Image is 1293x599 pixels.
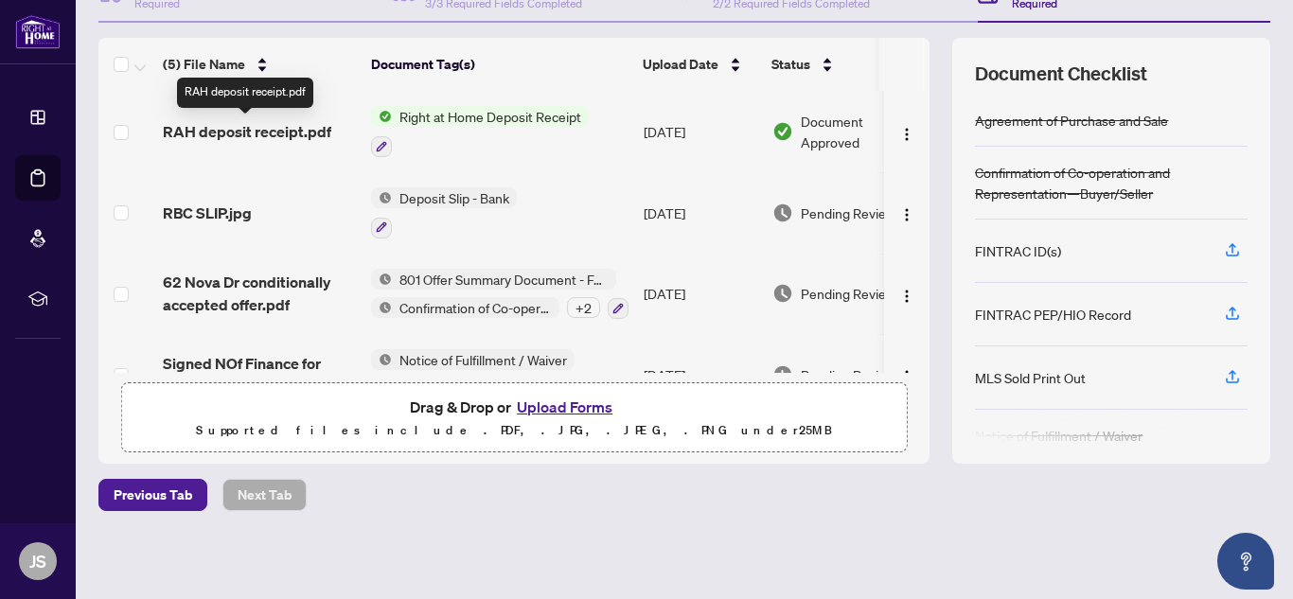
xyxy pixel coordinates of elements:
img: Document Status [772,121,793,142]
span: Previous Tab [114,480,192,510]
span: Right at Home Deposit Receipt [392,106,589,127]
span: Pending Review [801,364,895,385]
button: Logo [892,360,922,390]
span: Upload Date [643,54,718,75]
button: Status IconNotice of Fulfillment / Waiver [371,349,575,400]
span: Document Checklist [975,61,1147,87]
img: Status Icon [371,297,392,318]
div: FINTRAC ID(s) [975,240,1061,261]
button: Logo [892,116,922,147]
span: Pending Review [801,283,895,304]
span: Status [771,54,810,75]
span: 801 Offer Summary Document - For use with Agreement of Purchase and Sale [392,269,616,290]
span: Signed NOf Finance for acknowledgement 1 1.pdf [163,352,356,397]
img: Status Icon [371,349,392,370]
img: Logo [899,289,914,304]
button: Status Icon801 Offer Summary Document - For use with Agreement of Purchase and SaleStatus IconCon... [371,269,629,320]
img: Logo [899,369,914,384]
div: RAH deposit receipt.pdf [177,78,313,108]
div: MLS Sold Print Out [975,367,1086,388]
span: (5) File Name [163,54,245,75]
button: Next Tab [222,479,307,511]
span: RBC SLIP.jpg [163,202,252,224]
img: Document Status [772,364,793,385]
button: Status IconRight at Home Deposit Receipt [371,106,589,157]
button: Open asap [1217,533,1274,590]
img: Status Icon [371,269,392,290]
th: Upload Date [635,38,764,91]
img: Document Status [772,283,793,304]
button: Status IconDeposit Slip - Bank [371,187,517,238]
img: Status Icon [371,106,392,127]
th: Document Tag(s) [363,38,635,91]
td: [DATE] [636,334,765,415]
th: (5) File Name [155,38,363,91]
img: Logo [899,127,914,142]
div: Agreement of Purchase and Sale [975,110,1168,131]
span: Drag & Drop orUpload FormsSupported files include .PDF, .JPG, .JPEG, .PNG under25MB [122,383,906,453]
img: Logo [899,207,914,222]
div: + 2 [567,297,600,318]
img: Status Icon [371,187,392,208]
span: Confirmation of Co-operation and Representation—Buyer/Seller [392,297,559,318]
div: Confirmation of Co-operation and Representation—Buyer/Seller [975,162,1248,203]
button: Previous Tab [98,479,207,511]
span: Drag & Drop or [410,395,618,419]
p: Supported files include .PDF, .JPG, .JPEG, .PNG under 25 MB [133,419,894,442]
th: Status [764,38,925,91]
span: Pending Review [801,203,895,223]
span: 62 Nova Dr conditionally accepted offer.pdf [163,271,356,316]
td: [DATE] [636,172,765,254]
span: Notice of Fulfillment / Waiver [392,349,575,370]
td: [DATE] [636,91,765,172]
span: JS [29,548,46,574]
button: Logo [892,198,922,228]
button: Upload Forms [511,395,618,419]
span: Document Approved [801,111,918,152]
span: Deposit Slip - Bank [392,187,517,208]
div: FINTRAC PEP/HIO Record [975,304,1131,325]
img: Document Status [772,203,793,223]
td: [DATE] [636,254,765,335]
span: RAH deposit receipt.pdf [163,120,331,143]
button: Logo [892,278,922,308]
img: logo [15,14,61,49]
